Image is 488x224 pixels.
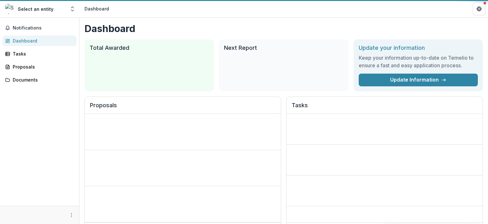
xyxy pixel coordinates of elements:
[68,3,77,15] button: Open entity switcher
[18,6,53,12] div: Select an entity
[90,102,276,114] h2: Proposals
[13,76,71,83] div: Documents
[13,25,74,31] span: Notifications
[13,63,71,70] div: Proposals
[68,211,75,219] button: More
[3,23,77,33] button: Notifications
[13,50,71,57] div: Tasks
[473,3,485,15] button: Get Help
[359,54,478,69] h3: Keep your information up-to-date on Temelio to ensure a fast and easy application process.
[82,4,112,13] nav: breadcrumb
[85,5,109,12] div: Dashboard
[3,62,77,72] a: Proposals
[359,44,478,51] h2: Update your information
[359,74,478,86] a: Update Information
[85,23,483,34] h1: Dashboard
[3,75,77,85] a: Documents
[3,49,77,59] a: Tasks
[5,4,15,14] img: Select an entity
[224,44,343,51] h2: Next Report
[3,36,77,46] a: Dashboard
[90,44,209,51] h2: Total Awarded
[292,102,478,114] h2: Tasks
[13,37,71,44] div: Dashboard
